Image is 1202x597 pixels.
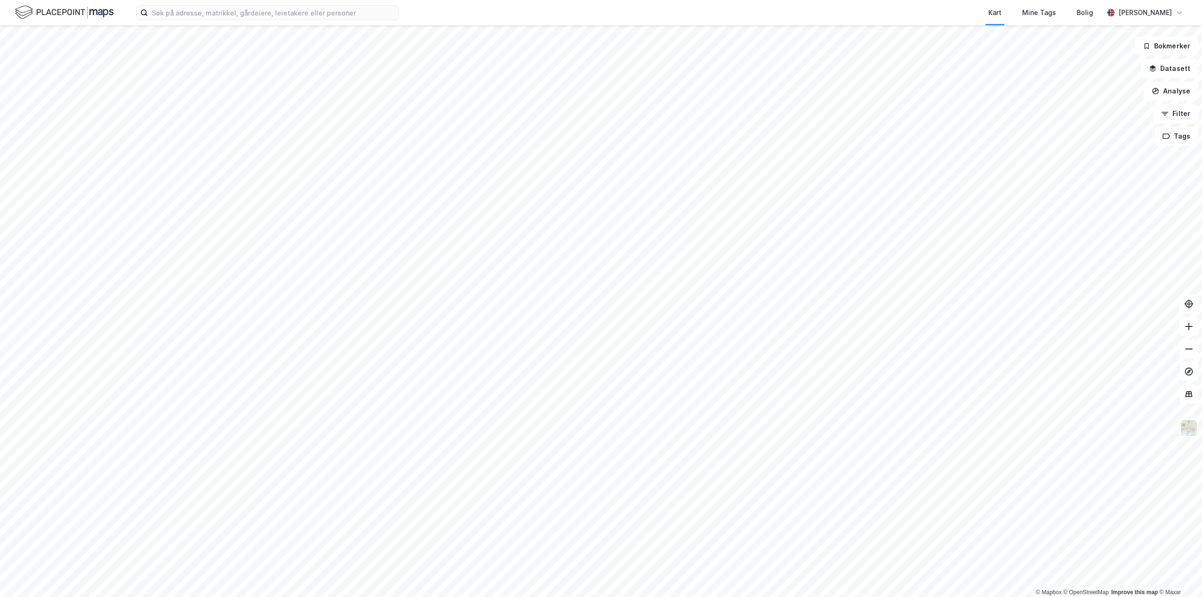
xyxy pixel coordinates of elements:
[988,7,1002,18] div: Kart
[1135,37,1198,55] button: Bokmerker
[1155,552,1202,597] div: Kontrollprogram for chat
[1022,7,1056,18] div: Mine Tags
[1118,7,1172,18] div: [PERSON_NAME]
[1155,127,1198,146] button: Tags
[1144,82,1198,101] button: Analyse
[1111,589,1158,596] a: Improve this map
[1077,7,1093,18] div: Bolig
[1036,589,1062,596] a: Mapbox
[1141,59,1198,78] button: Datasett
[1180,419,1198,437] img: Z
[15,4,114,21] img: logo.f888ab2527a4732fd821a326f86c7f29.svg
[1153,104,1198,123] button: Filter
[1063,589,1109,596] a: OpenStreetMap
[1155,552,1202,597] iframe: Chat Widget
[148,6,399,20] input: Søk på adresse, matrikkel, gårdeiere, leietakere eller personer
